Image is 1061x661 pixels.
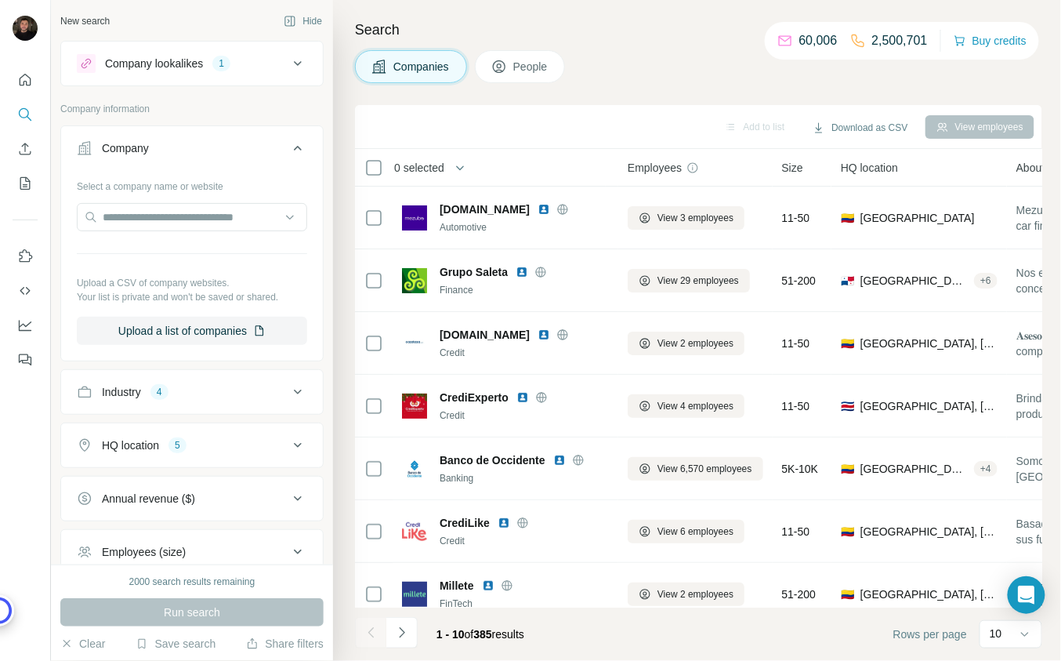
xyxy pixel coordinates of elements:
[61,129,323,173] button: Company
[628,457,763,481] button: View 6,570 employees
[355,19,1042,41] h4: Search
[60,102,324,116] p: Company information
[538,203,550,216] img: LinkedIn logo
[860,210,975,226] span: [GEOGRAPHIC_DATA]
[402,394,427,419] img: Logo of CrediExperto
[13,242,38,271] button: Use Surfe on LinkedIn
[440,534,609,548] div: Credit
[841,461,854,477] span: 🇨🇴
[954,30,1027,52] button: Buy credits
[402,519,427,544] img: Logo of CrediLike
[974,274,998,288] div: + 6
[13,169,38,198] button: My lists
[860,273,968,289] span: [GEOGRAPHIC_DATA], [GEOGRAPHIC_DATA]
[102,384,141,400] div: Industry
[102,544,186,560] div: Employees (size)
[799,31,838,50] p: 60,006
[782,160,803,176] span: Size
[13,135,38,163] button: Enrich CSV
[628,583,744,606] button: View 2 employees
[394,160,444,176] span: 0 selected
[782,461,819,477] span: 5K-10K
[841,398,854,414] span: 🇨🇷
[860,524,998,539] span: [GEOGRAPHIC_DATA], [GEOGRAPHIC_DATA]
[102,491,195,507] div: Annual revenue ($)
[402,205,427,231] img: Logo of mezubo.com
[841,524,854,539] span: 🇨🇴
[129,575,255,589] div: 2000 search results remaining
[482,579,494,592] img: LinkedIn logo
[657,399,733,413] span: View 4 employees
[77,317,307,345] button: Upload a list of companies
[841,160,898,176] span: HQ location
[440,264,508,280] span: Grupo Saleta
[61,480,323,518] button: Annual revenue ($)
[841,210,854,226] span: 🇨🇴
[657,336,733,350] span: View 2 employees
[1016,160,1045,176] span: About
[860,587,998,602] span: [GEOGRAPHIC_DATA], [GEOGRAPHIC_DATA]
[246,636,324,652] button: Share filters
[60,636,105,652] button: Clear
[498,517,510,529] img: LinkedIn logo
[440,409,609,423] div: Credit
[782,398,810,414] span: 11-50
[628,206,744,230] button: View 3 employees
[657,211,733,225] span: View 3 employees
[782,273,817,289] span: 51-200
[61,427,323,464] button: HQ location5
[440,515,490,531] span: CrediLike
[402,456,427,481] img: Logo of Banco de Occidente
[872,31,928,50] p: 2,500,701
[841,587,854,602] span: 🇨🇴
[77,173,307,194] div: Select a company name or website
[13,311,38,340] button: Dashboard
[474,628,492,641] span: 385
[105,56,203,71] div: Company lookalikes
[553,454,566,467] img: LinkedIn logo
[136,636,215,652] button: Save search
[61,45,323,82] button: Company lookalikes1
[841,273,854,289] span: 🇵🇦
[440,327,530,343] span: [DOMAIN_NAME]
[436,628,524,641] span: results
[13,66,38,94] button: Quick start
[13,277,38,305] button: Use Surfe API
[802,116,918,140] button: Download as CSV
[1008,576,1045,614] div: Open Intercom Messenger
[657,462,752,476] span: View 6,570 employees
[990,626,1002,641] p: 10
[440,202,530,217] span: [DOMAIN_NAME]
[212,56,230,71] div: 1
[440,220,609,234] div: Automotive
[628,394,744,418] button: View 4 employees
[440,346,609,360] div: Credit
[782,587,817,602] span: 51-200
[168,438,186,452] div: 5
[61,533,323,571] button: Employees (size)
[657,587,733,601] span: View 2 employees
[436,628,465,641] span: 1 - 10
[402,331,427,356] img: Logo of cazatasa.com
[628,160,682,176] span: Employees
[402,268,427,293] img: Logo of Grupo Saleta
[60,14,110,28] div: New search
[860,461,968,477] span: [GEOGRAPHIC_DATA], [PERSON_NAME][GEOGRAPHIC_DATA]
[440,390,509,405] span: CrediExperto
[440,578,474,594] span: Millete
[102,140,149,156] div: Company
[13,346,38,374] button: Feedback
[513,59,549,74] span: People
[440,283,609,297] div: Finance
[860,336,998,351] span: [GEOGRAPHIC_DATA], [GEOGRAPHIC_DATA]
[628,332,744,355] button: View 2 employees
[440,452,545,468] span: Banco de Occidente
[628,269,750,292] button: View 29 employees
[782,524,810,539] span: 11-50
[782,210,810,226] span: 11-50
[782,336,810,351] span: 11-50
[538,329,550,341] img: LinkedIn logo
[386,617,418,648] button: Navigate to next page
[77,290,307,304] p: Your list is private and won't be saved or shared.
[393,59,451,74] span: Companies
